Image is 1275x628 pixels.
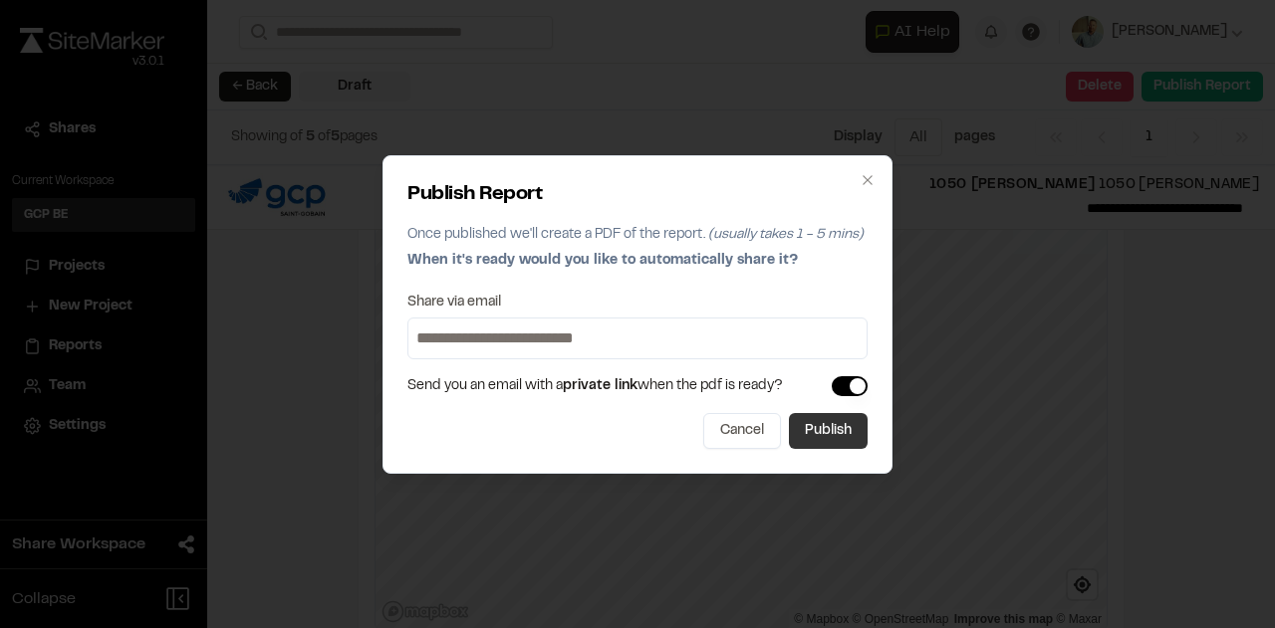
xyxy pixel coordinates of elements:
span: Send you an email with a when the pdf is ready? [407,375,783,397]
span: (usually takes 1 - 5 mins) [708,229,864,241]
button: Publish [789,413,868,449]
button: Cancel [703,413,781,449]
span: private link [563,380,637,392]
h2: Publish Report [407,180,868,210]
p: Once published we'll create a PDF of the report. [407,224,868,246]
span: When it's ready would you like to automatically share it? [407,255,798,267]
label: Share via email [407,296,501,310]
